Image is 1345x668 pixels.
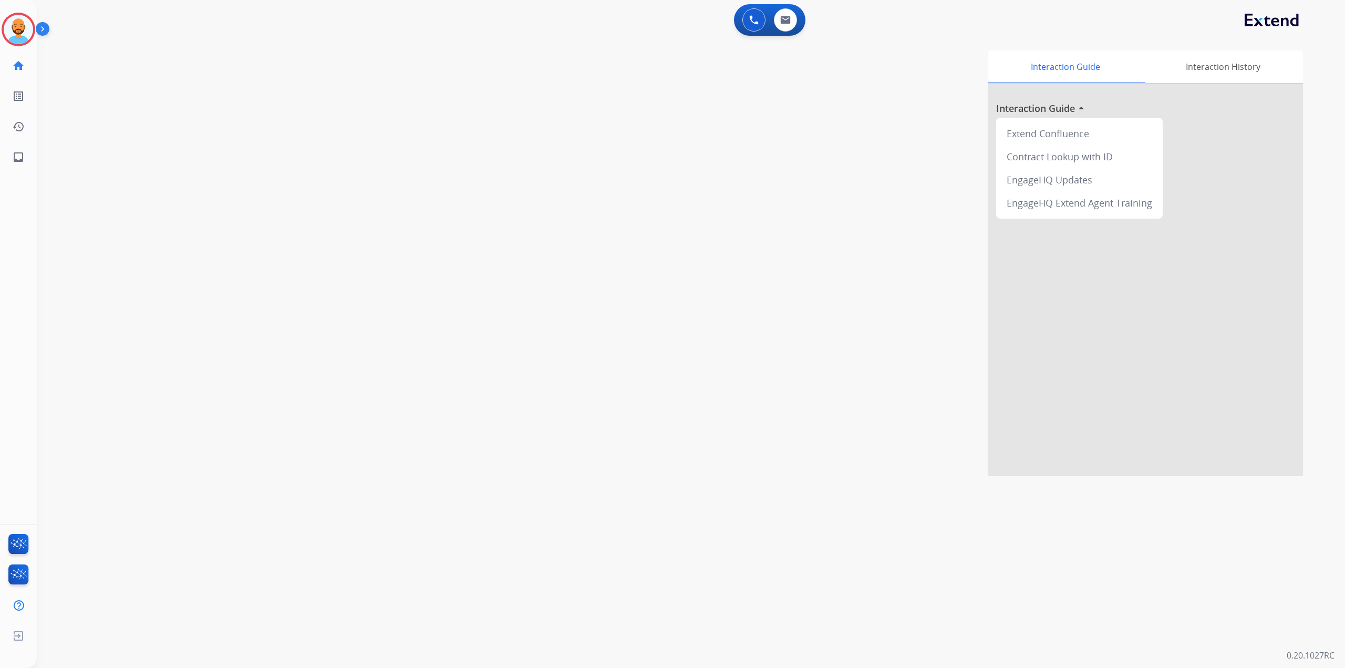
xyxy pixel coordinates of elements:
mat-icon: inbox [12,151,25,163]
div: Interaction History [1143,50,1303,83]
mat-icon: history [12,120,25,133]
div: Interaction Guide [988,50,1143,83]
p: 0.20.1027RC [1287,649,1334,662]
div: EngageHQ Extend Agent Training [1000,191,1158,214]
div: Contract Lookup with ID [1000,145,1158,168]
mat-icon: home [12,59,25,72]
mat-icon: list_alt [12,90,25,102]
div: EngageHQ Updates [1000,168,1158,191]
img: avatar [4,15,33,44]
div: Extend Confluence [1000,122,1158,145]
